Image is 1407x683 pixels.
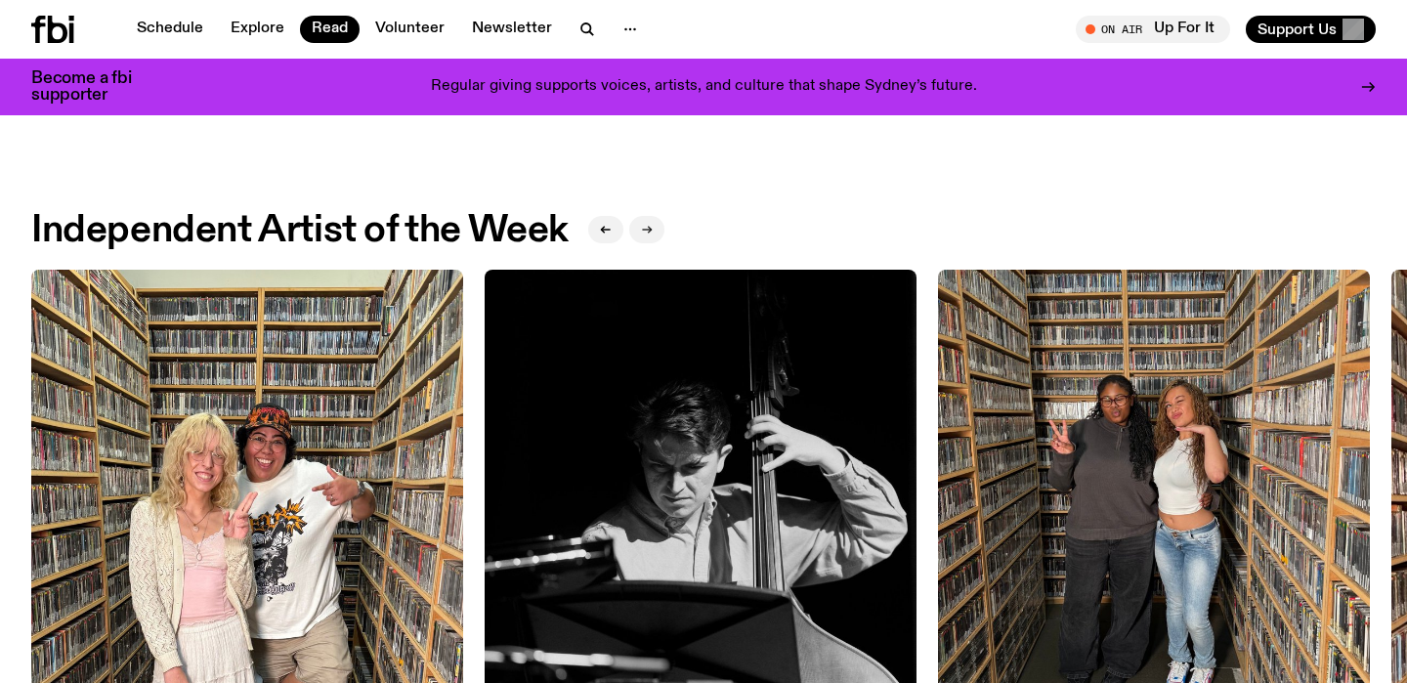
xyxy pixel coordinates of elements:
span: Support Us [1258,21,1337,38]
a: Read [300,16,360,43]
button: On AirUp For It [1076,16,1230,43]
a: Explore [219,16,296,43]
h3: Become a fbi supporter [31,70,156,104]
h2: Independent Artist of the Week [31,213,569,248]
a: Volunteer [363,16,456,43]
a: Newsletter [460,16,564,43]
button: Support Us [1246,16,1376,43]
a: Schedule [125,16,215,43]
p: Regular giving supports voices, artists, and culture that shape Sydney’s future. [431,78,977,96]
